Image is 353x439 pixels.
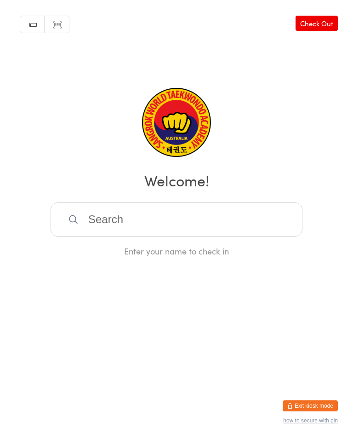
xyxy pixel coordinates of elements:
img: Sangrok World Taekwondo Academy [142,88,211,157]
div: Enter your name to check in [51,245,302,257]
input: Search [51,202,302,237]
button: Exit kiosk mode [283,400,338,411]
button: how to secure with pin [283,417,338,424]
h2: Welcome! [9,170,344,191]
a: Check Out [296,16,338,31]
